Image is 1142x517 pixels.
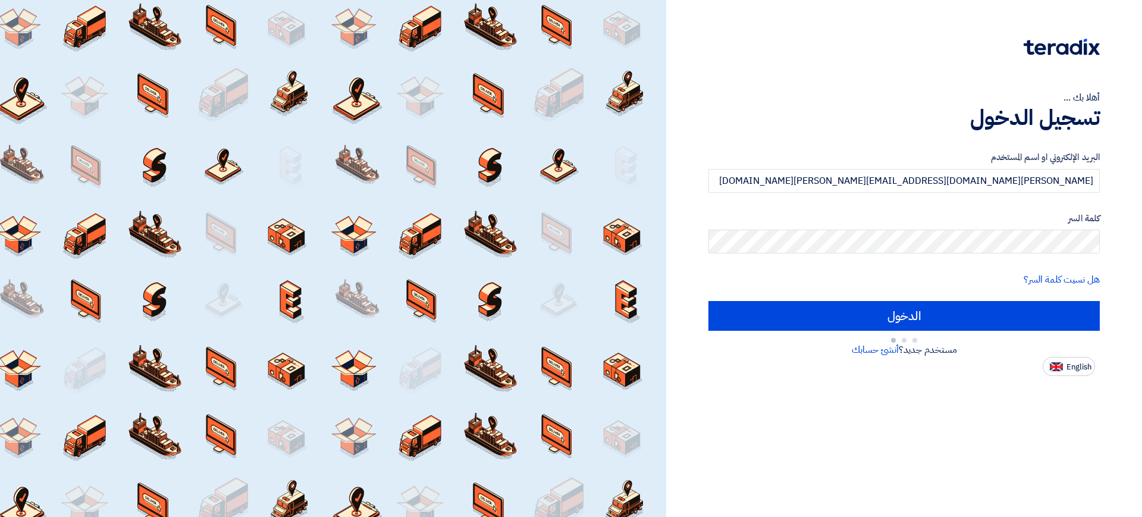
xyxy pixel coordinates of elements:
[708,169,1100,193] input: أدخل بريد العمل الإلكتروني او اسم المستخدم الخاص بك ...
[1024,39,1100,55] img: Teradix logo
[1066,363,1091,371] span: English
[708,105,1100,131] h1: تسجيل الدخول
[708,151,1100,164] label: البريد الإلكتروني او اسم المستخدم
[1024,272,1100,287] a: هل نسيت كلمة السر؟
[708,90,1100,105] div: أهلا بك ...
[708,301,1100,331] input: الدخول
[1050,362,1063,371] img: en-US.png
[852,343,899,357] a: أنشئ حسابك
[1043,357,1095,376] button: English
[708,343,1100,357] div: مستخدم جديد؟
[708,212,1100,225] label: كلمة السر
